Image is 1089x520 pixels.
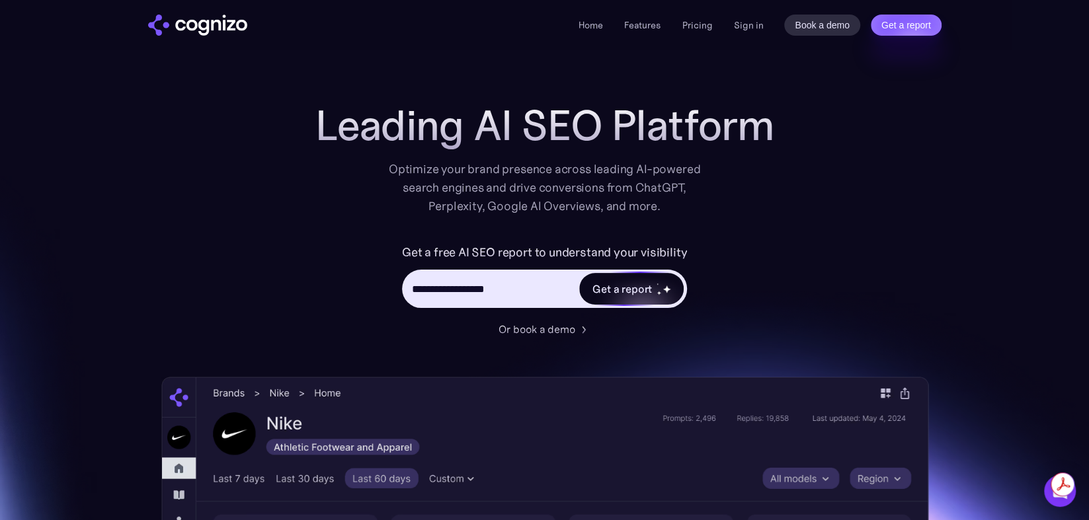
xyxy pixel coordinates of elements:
[578,272,685,306] a: Get a reportstarstarstar
[657,291,661,295] img: star
[1044,475,1076,507] div: Open Intercom Messenger
[579,19,603,31] a: Home
[592,281,652,297] div: Get a report
[402,242,687,315] form: Hero URL Input Form
[624,19,661,31] a: Features
[784,15,860,36] a: Book a demo
[148,15,247,36] img: cognizo logo
[315,102,774,149] h1: Leading AI SEO Platform
[733,17,763,33] a: Sign in
[148,15,247,36] a: home
[499,321,575,337] div: Or book a demo
[682,19,712,31] a: Pricing
[382,160,707,215] div: Optimize your brand presence across leading AI-powered search engines and drive conversions from ...
[657,283,659,285] img: star
[663,285,671,293] img: star
[499,321,591,337] a: Or book a demo
[402,242,687,263] label: Get a free AI SEO report to understand your visibility
[871,15,942,36] a: Get a report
